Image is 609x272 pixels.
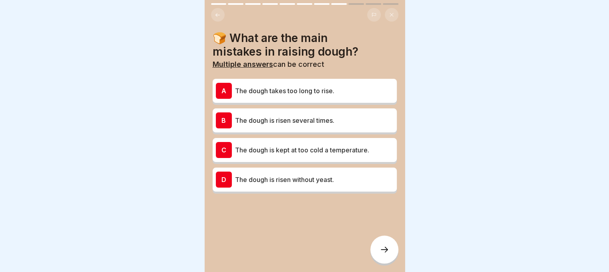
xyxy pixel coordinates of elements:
[216,112,232,128] div: B
[213,60,397,69] p: can be correct
[235,175,394,184] p: The dough is risen without yeast.
[213,60,273,68] b: Multiple answers
[216,83,232,99] div: A
[216,172,232,188] div: D
[216,142,232,158] div: C
[235,86,394,96] p: The dough takes too long to rise.
[235,145,394,155] p: The dough is kept at too cold a temperature.
[235,116,394,125] p: The dough is risen several times.
[213,31,397,58] h4: 🍞 What are the main mistakes in raising dough?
